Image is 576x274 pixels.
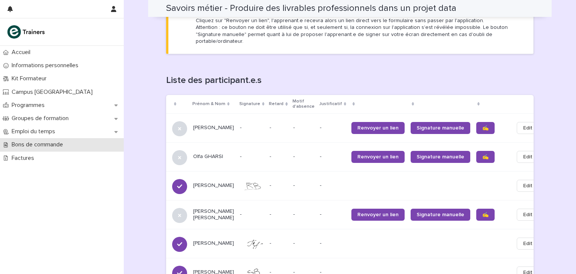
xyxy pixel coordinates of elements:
[319,100,342,108] p: Justificatif
[6,24,47,39] img: K0CqGN7SDeD6s4JG8KQk
[320,240,345,247] p: -
[240,181,264,191] img: u5XlBqcEWhkwh3LgHHNCjMQZY9MaUZ6PWrp1Z2tmPJI
[476,122,495,134] a: ✍️
[417,212,464,217] span: Signature manuelle
[357,125,399,131] span: Renvoyer un lien
[166,75,534,86] h1: Liste des participant.e.s
[240,238,264,249] img: e_p-0lldd_McRvuUtNbdtkdpucN3mi8jVfzXZ3hB7AQ
[320,182,345,189] p: -
[351,209,405,221] a: Renvoyer un lien
[9,141,69,148] p: Bons de commande
[523,240,532,247] span: Edit
[270,152,273,160] p: -
[270,181,273,189] p: -
[292,97,315,111] p: Motif d'absence
[517,238,539,250] button: Edit
[239,100,260,108] p: Signature
[270,210,273,218] p: -
[9,75,52,82] p: Kit Formateur
[240,154,264,160] p: -
[523,211,532,218] span: Edit
[166,3,456,14] h2: Savoirs métier - Produire des livrables professionnels dans un projet data
[9,62,84,69] p: Informations personnelles
[476,209,495,221] a: ✍️
[270,239,273,247] p: -
[320,154,345,160] p: -
[293,240,314,247] p: -
[482,212,489,217] span: ✍️
[240,211,264,218] p: -
[517,209,539,221] button: Edit
[9,115,75,122] p: Groupes de formation
[240,125,264,131] p: -
[166,200,551,229] tr: [PERSON_NAME] [PERSON_NAME]--- --Renvoyer un lienSignature manuelle✍️Edit
[193,182,234,189] p: [PERSON_NAME]
[411,122,470,134] a: Signature manuelle
[357,154,399,160] span: Renvoyer un lien
[9,102,51,109] p: Programmes
[293,182,314,189] p: -
[193,208,234,221] p: [PERSON_NAME] [PERSON_NAME]
[196,17,524,45] p: Cliquez sur "Renvoyer un lien", l'apprenant.e recevra alors un lien direct vers le formulaire san...
[9,155,40,162] p: Factures
[166,142,551,171] tr: Olfa GHARSI--- --Renvoyer un lienSignature manuelle✍️Edit
[193,240,234,247] p: [PERSON_NAME]
[351,122,405,134] a: Renvoyer un lien
[192,100,225,108] p: Prénom & Nom
[411,209,470,221] a: Signature manuelle
[517,180,539,192] button: Edit
[517,151,539,163] button: Edit
[411,151,470,163] a: Signature manuelle
[417,125,464,131] span: Signature manuelle
[166,113,551,142] tr: [PERSON_NAME]--- --Renvoyer un lienSignature manuelle✍️Edit
[417,154,464,160] span: Signature manuelle
[9,49,36,56] p: Accueil
[269,100,283,108] p: Retard
[193,154,234,160] p: Olfa GHARSI
[523,153,532,161] span: Edit
[9,89,99,96] p: Campus [GEOGRAPHIC_DATA]
[9,128,61,135] p: Emploi du temps
[523,182,532,190] span: Edit
[270,123,273,131] p: -
[476,151,495,163] a: ✍️
[320,211,345,218] p: -
[193,125,234,131] p: [PERSON_NAME]
[293,211,314,218] p: -
[320,125,345,131] p: -
[166,229,551,258] tr: [PERSON_NAME]-- --Edit
[293,125,314,131] p: -
[523,124,532,132] span: Edit
[351,151,405,163] a: Renvoyer un lien
[166,171,551,200] tr: [PERSON_NAME]-- --Edit
[482,125,489,131] span: ✍️
[482,154,489,160] span: ✍️
[293,154,314,160] p: -
[517,122,539,134] button: Edit
[357,212,399,217] span: Renvoyer un lien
